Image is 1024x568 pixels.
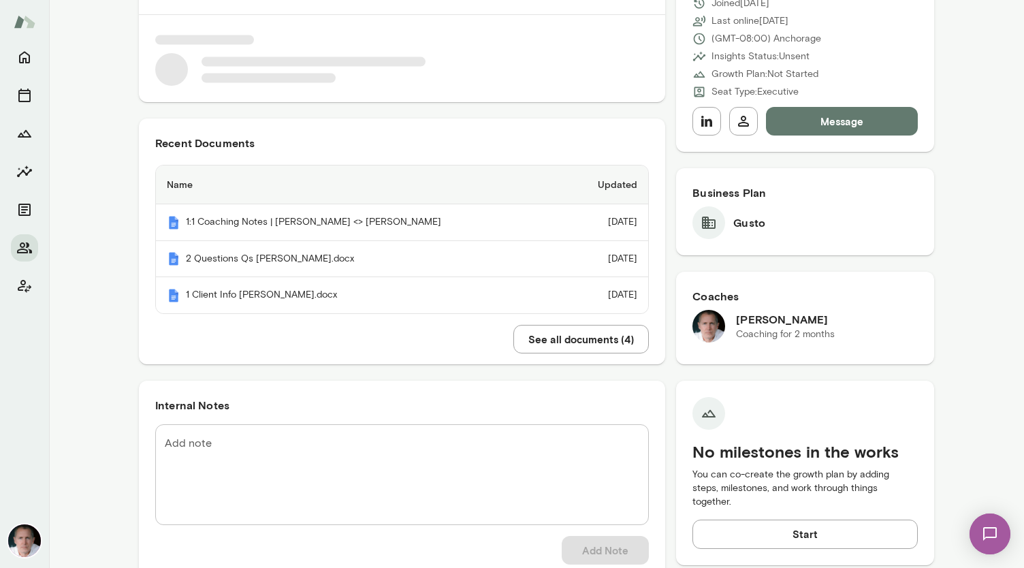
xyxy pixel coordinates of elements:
[692,288,918,304] h6: Coaches
[14,9,35,35] img: Mento
[692,441,918,462] h5: No milestones in the works
[736,328,835,341] p: Coaching for 2 months
[11,120,38,147] button: Growth Plan
[156,165,564,204] th: Name
[8,524,41,557] img: Mike Lane
[692,468,918,509] p: You can co-create the growth plan by adding steps, milestones, and work through things together.
[167,289,180,302] img: Mento
[692,185,918,201] h6: Business Plan
[711,14,788,28] p: Last online [DATE]
[692,310,725,343] img: Mike Lane
[564,241,648,278] td: [DATE]
[733,215,765,231] h6: Gusto
[11,196,38,223] button: Documents
[11,82,38,109] button: Sessions
[711,67,818,81] p: Growth Plan: Not Started
[11,234,38,262] button: Members
[711,85,799,99] p: Seat Type: Executive
[167,252,180,266] img: Mento
[766,107,918,136] button: Message
[513,325,649,353] button: See all documents (4)
[736,311,835,328] h6: [PERSON_NAME]
[156,277,564,313] th: 1 Client Info [PERSON_NAME].docx
[155,135,649,151] h6: Recent Documents
[564,165,648,204] th: Updated
[156,241,564,278] th: 2 Questions Qs [PERSON_NAME].docx
[11,158,38,185] button: Insights
[692,520,918,548] button: Start
[11,272,38,300] button: Client app
[11,44,38,71] button: Home
[711,32,821,46] p: (GMT-08:00) Anchorage
[155,397,649,413] h6: Internal Notes
[156,204,564,241] th: 1:1 Coaching Notes | [PERSON_NAME] <> [PERSON_NAME]
[167,216,180,230] img: Mento
[564,204,648,241] td: [DATE]
[564,277,648,313] td: [DATE]
[711,50,810,63] p: Insights Status: Unsent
